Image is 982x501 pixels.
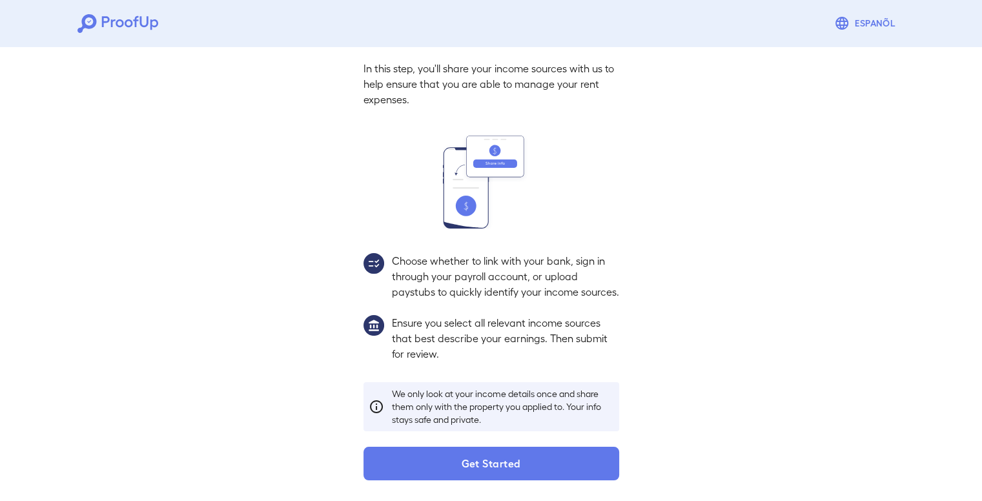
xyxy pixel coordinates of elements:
img: group2.svg [363,253,384,274]
p: Ensure you select all relevant income sources that best describe your earnings. Then submit for r... [392,315,619,362]
p: In this step, you'll share your income sources with us to help ensure that you are able to manage... [363,61,619,107]
p: We only look at your income details once and share them only with the property you applied to. Yo... [392,387,614,426]
p: Choose whether to link with your bank, sign in through your payroll account, or upload paystubs t... [392,253,619,300]
button: Espanõl [829,10,905,36]
button: Get Started [363,447,619,480]
img: group1.svg [363,315,384,336]
img: transfer_money.svg [443,136,540,229]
